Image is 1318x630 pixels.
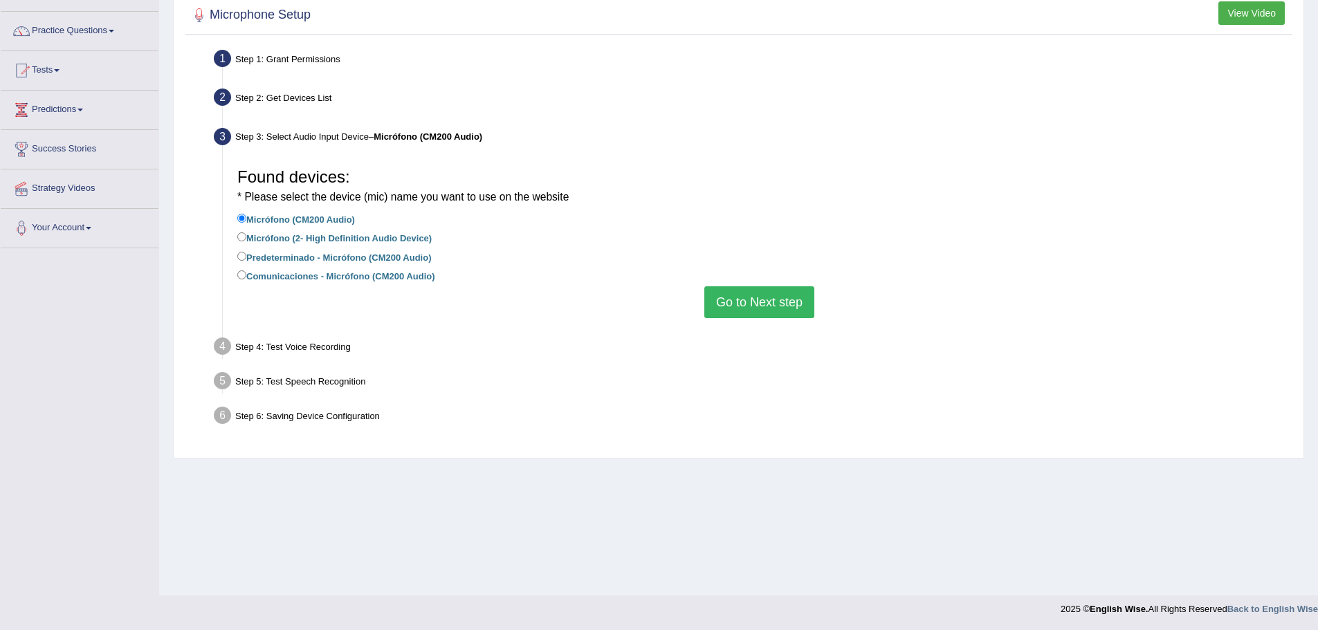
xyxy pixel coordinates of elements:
label: Comunicaciones - Micrófono (CM200 Audio) [237,268,435,283]
div: Step 2: Get Devices List [208,84,1297,115]
label: Predeterminado - Micrófono (CM200 Audio) [237,249,431,264]
div: Step 4: Test Voice Recording [208,333,1297,364]
div: Step 5: Test Speech Recognition [208,368,1297,398]
input: Micrófono (2- High Definition Audio Device) [237,232,246,241]
div: 2025 © All Rights Reserved [1061,595,1318,615]
label: Micrófono (2- High Definition Audio Device) [237,230,432,245]
strong: English Wise. [1090,604,1148,614]
a: Strategy Videos [1,169,158,204]
a: Predictions [1,91,158,125]
div: Step 3: Select Audio Input Device [208,124,1297,154]
input: Predeterminado - Micrófono (CM200 Audio) [237,252,246,261]
button: View Video [1218,1,1285,25]
div: Step 1: Grant Permissions [208,46,1297,76]
input: Micrófono (CM200 Audio) [237,214,246,223]
span: – [369,131,482,142]
input: Comunicaciones - Micrófono (CM200 Audio) [237,270,246,279]
small: * Please select the device (mic) name you want to use on the website [237,191,569,203]
a: Your Account [1,209,158,243]
label: Micrófono (CM200 Audio) [237,211,355,226]
a: Success Stories [1,130,158,165]
b: Micrófono (CM200 Audio) [374,131,482,142]
a: Tests [1,51,158,86]
a: Practice Questions [1,12,158,46]
button: Go to Next step [704,286,814,318]
h2: Microphone Setup [189,5,311,26]
a: Back to English Wise [1227,604,1318,614]
div: Step 6: Saving Device Configuration [208,402,1297,433]
h3: Found devices: [237,168,1281,205]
